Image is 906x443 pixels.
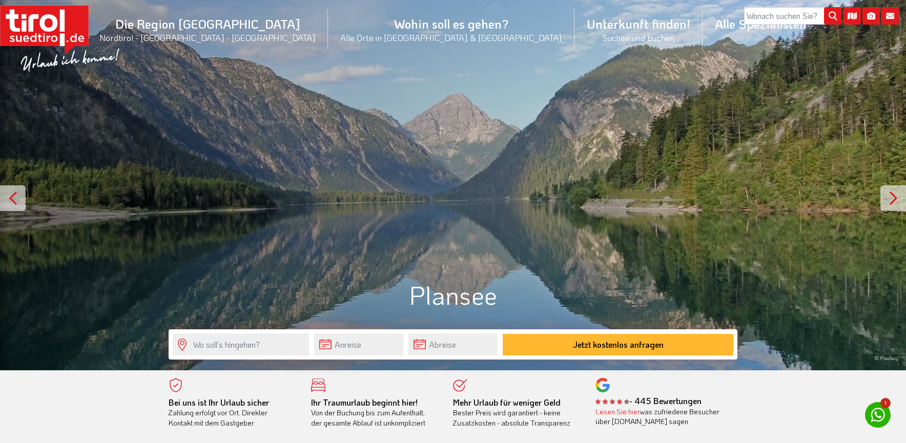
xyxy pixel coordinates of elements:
[408,333,498,355] input: Abreise
[865,402,891,428] a: 1
[99,32,316,43] small: Nordtirol - [GEOGRAPHIC_DATA] - [GEOGRAPHIC_DATA]
[453,397,580,428] div: Bester Preis wird garantiert - keine Zusatzkosten - absolute Transparenz
[173,333,309,355] input: Wo soll's hingehen?
[595,407,723,427] div: was zufriedene Besucher über [DOMAIN_NAME] sagen
[881,7,899,25] i: Kontakt
[595,395,702,406] b: - 445 Bewertungen
[453,397,561,408] b: Mehr Urlaub für weniger Geld
[169,281,737,309] h1: Plansee
[880,398,891,408] span: 1
[328,5,574,54] a: Wohin soll es gehen?Alle Orte in [GEOGRAPHIC_DATA] & [GEOGRAPHIC_DATA]
[87,5,328,54] a: Die Region [GEOGRAPHIC_DATA]Nordtirol - [GEOGRAPHIC_DATA] - [GEOGRAPHIC_DATA]
[862,7,880,25] i: Fotogalerie
[703,5,819,43] a: Alle Spezialisten
[314,333,403,355] input: Anreise
[595,407,640,416] a: Lesen Sie hier
[169,397,296,428] div: Zahlung erfolgt vor Ort. Direkter Kontakt mit dem Gastgeber
[744,7,841,25] input: Wonach suchen Sie?
[843,7,861,25] i: Karte öffnen
[311,397,438,428] div: Von der Buchung bis zum Aufenthalt, der gesamte Ablauf ist unkompliziert
[340,32,562,43] small: Alle Orte in [GEOGRAPHIC_DATA] & [GEOGRAPHIC_DATA]
[311,397,418,408] b: Ihr Traumurlaub beginnt hier!
[587,32,690,43] small: Suchen und buchen
[169,397,269,408] b: Bei uns ist Ihr Urlaub sicher
[503,334,733,355] button: Jetzt kostenlos anfragen
[574,5,703,54] a: Unterkunft finden!Suchen und buchen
